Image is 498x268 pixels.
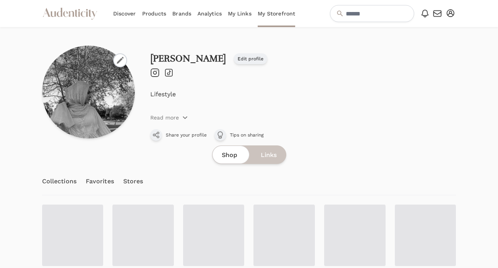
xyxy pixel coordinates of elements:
a: Stores [123,168,143,195]
a: [PERSON_NAME] [150,53,226,64]
span: Tips on sharing [230,132,263,138]
a: Collections [42,168,76,195]
label: Change photo [113,53,127,67]
img: Profile picture [42,46,135,138]
a: Favorites [86,168,114,195]
span: Links [261,150,277,160]
button: Read more [150,114,188,121]
p: Read more [150,114,179,121]
button: Share your profile [150,129,207,141]
span: Shop [222,150,237,160]
span: Share your profile [166,132,207,138]
a: Tips on sharing [214,129,263,141]
p: Lifestyle [150,90,456,99]
a: Edit profile [234,53,267,64]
